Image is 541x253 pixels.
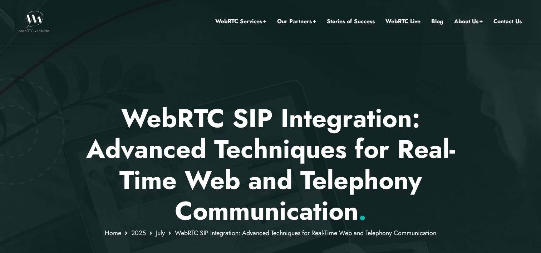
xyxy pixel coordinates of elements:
a: WebRTC Live [385,17,420,26]
img: WebRTC.ventures [19,11,50,32]
a: Contact Us [493,17,522,26]
a: Home [105,228,121,238]
span: . [358,192,367,229]
span: WebRTC SIP Integration: Advanced Techniques for Real-Time Web and Telephony Communication [175,228,436,238]
a: About Us [454,17,483,26]
a: WebRTC Services [215,17,266,26]
a: July [156,228,165,238]
a: 2025 [131,228,146,238]
a: Blog [431,17,443,26]
a: Stories of Success [327,17,375,26]
a: Our Partners [277,17,316,26]
p: WebRTC SIP Integration: Advanced Techniques for Real-Time Web and Telephony Communication [61,103,480,227]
